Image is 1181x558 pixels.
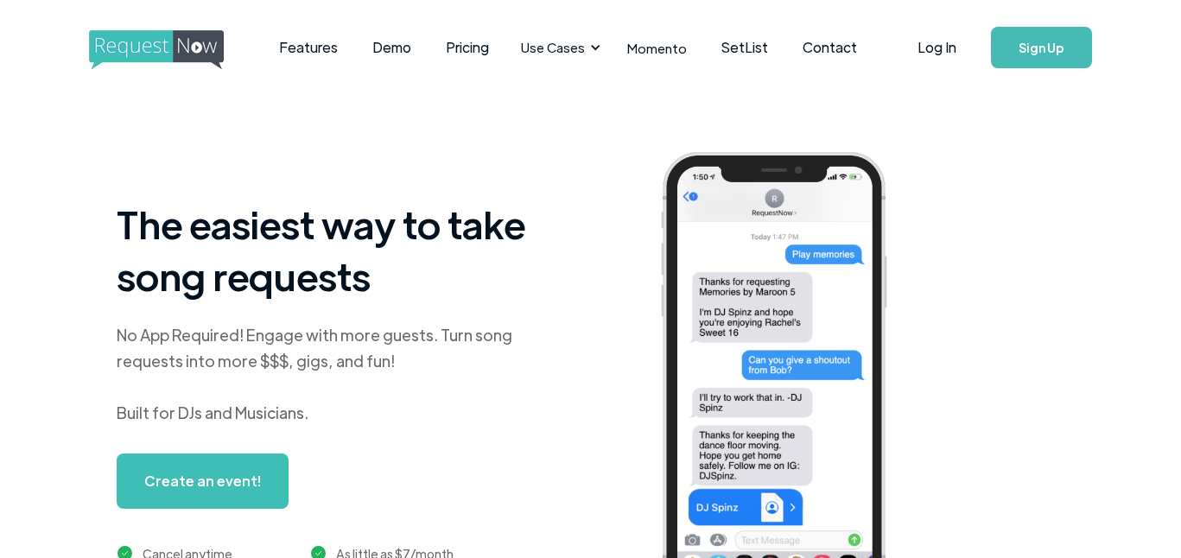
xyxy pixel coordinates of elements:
[704,21,785,74] a: SetList
[511,21,606,74] div: Use Cases
[89,30,256,70] img: requestnow logo
[785,21,874,74] a: Contact
[117,198,549,301] h1: The easiest way to take song requests
[521,38,585,57] div: Use Cases
[89,30,219,65] a: home
[991,27,1092,68] a: Sign Up
[262,21,355,74] a: Features
[117,322,549,426] div: No App Required! Engage with more guests. Turn song requests into more $$$, gigs, and fun! Built ...
[117,453,289,509] a: Create an event!
[355,21,429,74] a: Demo
[610,22,704,73] a: Momento
[429,21,506,74] a: Pricing
[900,17,974,78] a: Log In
